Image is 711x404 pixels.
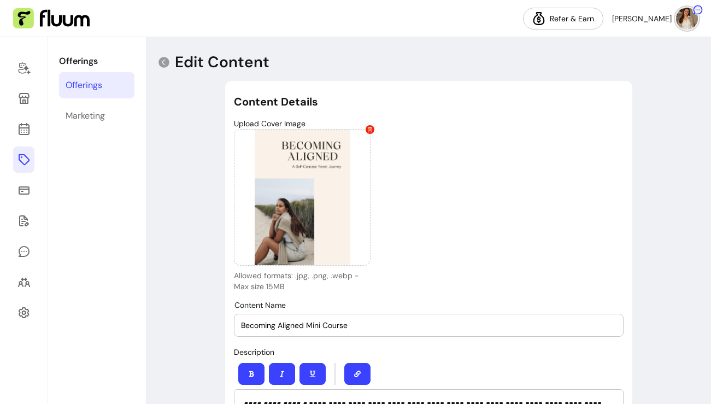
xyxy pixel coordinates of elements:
img: avatar [676,8,698,30]
a: Storefront [13,85,34,112]
a: Clients [13,269,34,295]
a: Offerings [59,72,134,98]
h5: Content Details [234,94,624,109]
a: Refer & Earn [523,8,603,30]
div: Provider image 1 [234,129,371,266]
a: Marketing [59,103,134,129]
a: Settings [13,300,34,326]
a: Calendar [13,116,34,142]
img: Fluum Logo [13,8,90,29]
div: Offerings [66,79,102,92]
a: Offerings [13,147,34,173]
p: Upload Cover Image [234,118,624,129]
button: avatar[PERSON_NAME] [612,8,698,30]
input: Content Name [241,320,616,331]
a: Forms [13,208,34,234]
a: Home [13,55,34,81]
span: Content Name [234,300,286,310]
a: My Messages [13,238,34,265]
a: Sales [13,177,34,203]
span: [PERSON_NAME] [612,13,672,24]
p: Allowed formats: .jpg, .png, .webp - Max size 15MB [234,270,371,292]
p: Offerings [59,55,134,68]
span: Description [234,347,274,357]
div: Marketing [66,109,105,122]
img: https://d3pz9znudhj10h.cloudfront.net/fe0f9d81-a2c1-45bd-ab91-12f11c864f42 [234,130,370,265]
p: Edit Content [175,52,269,72]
